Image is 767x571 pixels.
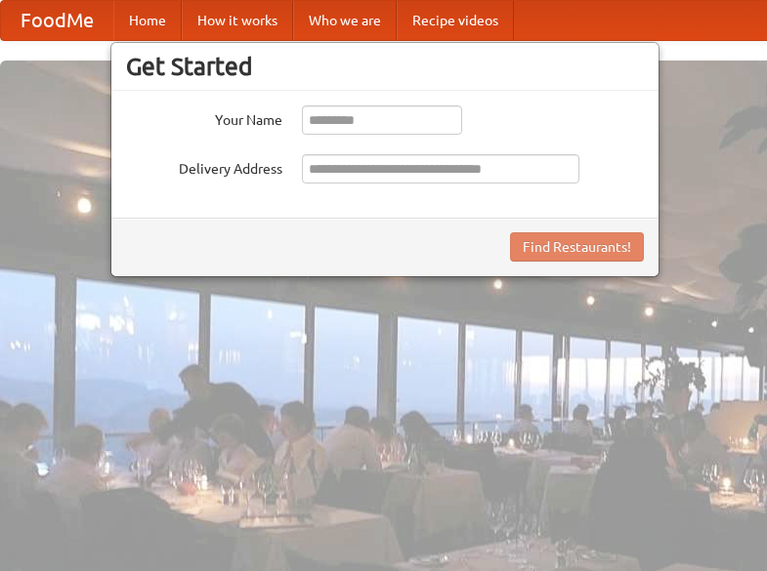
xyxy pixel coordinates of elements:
[126,52,644,81] h3: Get Started
[126,154,282,179] label: Delivery Address
[397,1,514,40] a: Recipe videos
[126,105,282,130] label: Your Name
[182,1,293,40] a: How it works
[1,1,113,40] a: FoodMe
[510,232,644,262] button: Find Restaurants!
[293,1,397,40] a: Who we are
[113,1,182,40] a: Home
